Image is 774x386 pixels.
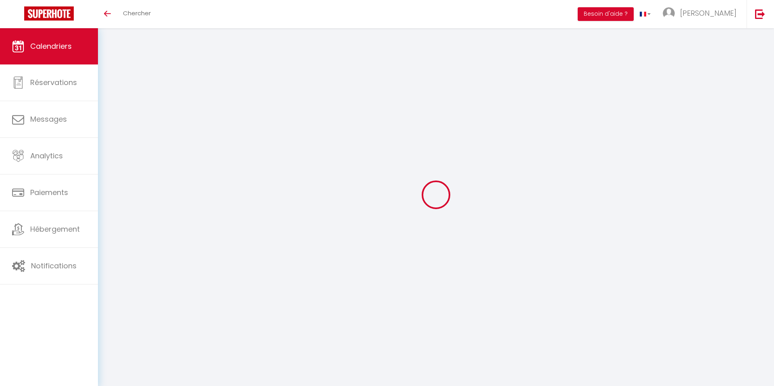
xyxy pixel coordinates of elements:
[30,77,77,87] span: Réservations
[30,224,80,234] span: Hébergement
[30,41,72,51] span: Calendriers
[755,9,765,19] img: logout
[31,261,77,271] span: Notifications
[123,9,151,17] span: Chercher
[30,114,67,124] span: Messages
[30,187,68,197] span: Paiements
[24,6,74,21] img: Super Booking
[680,8,737,18] span: [PERSON_NAME]
[30,151,63,161] span: Analytics
[663,7,675,19] img: ...
[578,7,634,21] button: Besoin d'aide ?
